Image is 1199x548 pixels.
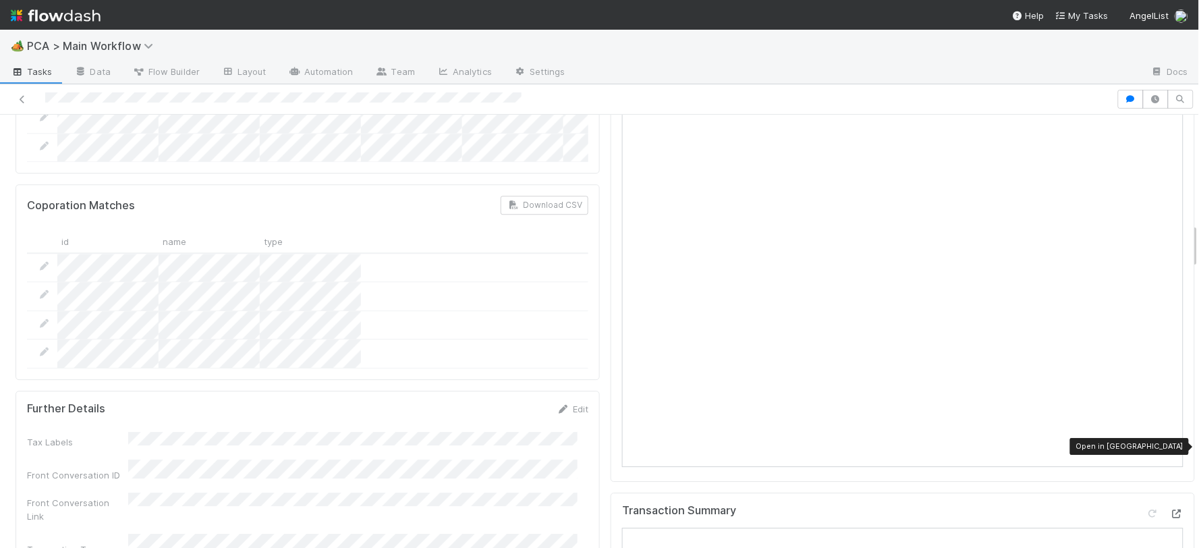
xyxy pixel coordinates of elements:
div: name [159,231,260,252]
h5: Further Details [27,402,105,416]
a: Analytics [426,62,503,84]
button: Download CSV [501,196,588,215]
a: Data [63,62,121,84]
a: Flow Builder [121,62,211,84]
a: Settings [503,62,576,84]
div: Front Conversation ID [27,468,128,482]
div: Front Conversation Link [27,496,128,523]
div: id [57,231,159,252]
div: Help [1012,9,1044,22]
span: AngelList [1130,10,1169,21]
img: avatar_0d9988fd-9a15-4cc7-ad96-88feab9e0fa9.png [1175,9,1188,23]
a: Automation [277,62,364,84]
span: Tasks [11,65,53,78]
span: My Tasks [1055,10,1109,21]
div: type [260,231,361,252]
div: Tax Labels [27,435,128,449]
a: Layout [211,62,277,84]
h5: Transaction Summary [622,504,736,518]
span: Flow Builder [132,65,200,78]
img: logo-inverted-e16ddd16eac7371096b0.svg [11,4,101,27]
h5: Coporation Matches [27,199,135,213]
a: Edit [557,404,588,414]
a: Team [364,62,426,84]
span: PCA > Main Workflow [27,39,160,53]
span: 🏕️ [11,40,24,51]
a: Docs [1140,62,1199,84]
a: My Tasks [1055,9,1109,22]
